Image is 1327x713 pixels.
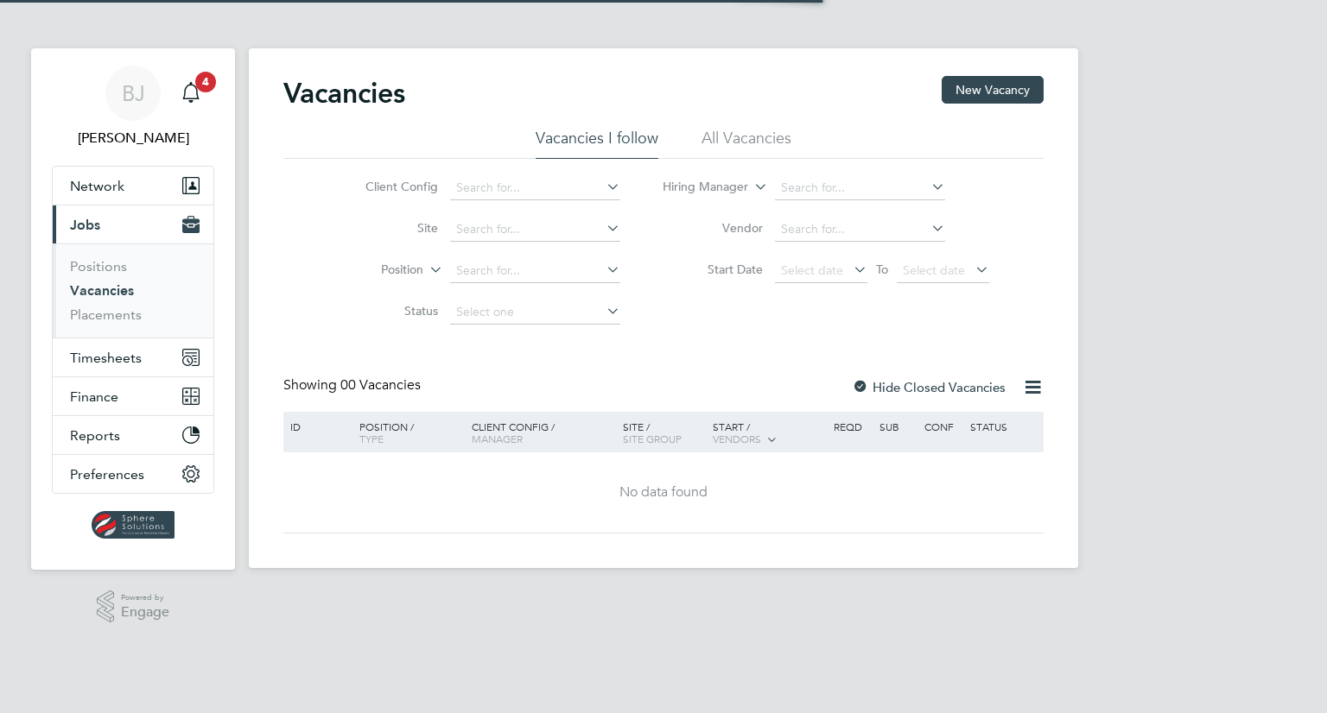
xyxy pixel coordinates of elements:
span: Finance [70,388,118,405]
button: New Vacancy [942,76,1044,104]
input: Search for... [450,176,620,200]
input: Select one [450,300,620,325]
label: Status [339,303,438,319]
label: Hiring Manager [649,179,748,196]
input: Search for... [450,218,620,242]
div: Start / [708,412,829,455]
a: 4 [174,66,208,121]
label: Position [324,262,423,279]
div: Jobs [53,243,213,338]
span: 4 [195,72,216,92]
button: Finance [53,377,213,415]
nav: Main navigation [31,48,235,570]
div: ID [286,412,346,441]
a: Go to home page [52,511,214,539]
div: Reqd [829,412,874,441]
div: Status [966,412,1041,441]
a: Vacancies [70,282,134,299]
a: BJ[PERSON_NAME] [52,66,214,148]
span: 00 Vacancies [340,376,421,394]
button: Jobs [53,205,213,243]
input: Search for... [450,259,620,283]
span: Site Group [623,432,682,445]
span: Jobs [70,217,100,233]
span: Preferences [70,466,144,483]
div: Client Config / [467,412,619,453]
input: Search for... [775,218,945,242]
div: Position / [346,412,467,453]
button: Network [53,167,213,205]
h2: Vacancies [283,76,405,110]
a: Placements [70,306,142,323]
li: All Vacancies [702,128,791,159]
div: No data found [286,483,1041,502]
div: Conf [920,412,965,441]
label: Site [339,220,438,236]
img: spheresolutions-logo-retina.png [92,511,175,539]
span: Type [359,432,384,445]
span: Bryn Jones [52,128,214,148]
span: Timesheets [70,350,142,366]
li: Vacancies I follow [536,128,658,159]
label: Vendor [663,220,763,236]
div: Sub [875,412,920,441]
span: Vendors [713,432,761,445]
span: BJ [122,82,145,104]
button: Preferences [53,455,213,493]
input: Search for... [775,176,945,200]
div: Site / [619,412,709,453]
div: Showing [283,376,424,394]
a: Powered byEngage [97,590,170,623]
button: Timesheets [53,338,213,376]
span: Engage [121,605,169,620]
span: Reports [70,427,120,444]
button: Reports [53,416,213,454]
label: Hide Closed Vacancies [852,379,1006,395]
span: Select date [903,262,965,278]
span: Select date [781,262,843,278]
label: Client Config [339,179,438,194]
label: Start Date [663,262,763,277]
span: Network [70,178,124,194]
span: Powered by [121,590,169,605]
span: To [871,258,893,281]
a: Positions [70,258,127,274]
span: Manager [472,432,523,445]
